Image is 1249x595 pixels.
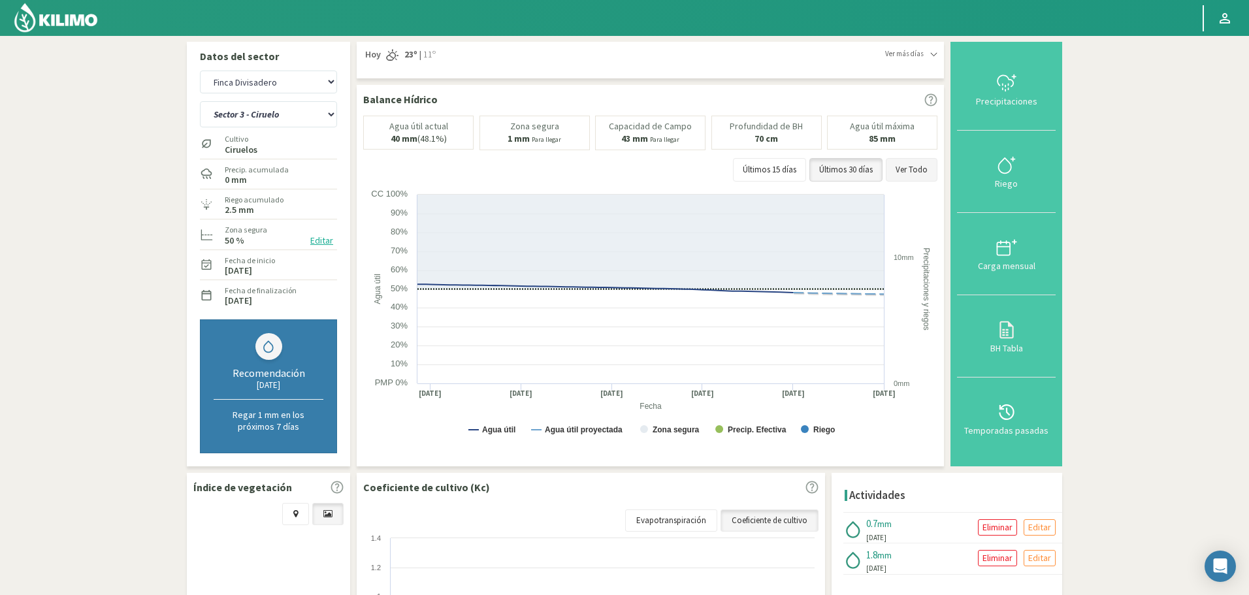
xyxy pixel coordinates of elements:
[363,91,438,107] p: Balance Hídrico
[733,158,806,182] button: Últimos 15 días
[225,297,252,305] label: [DATE]
[625,509,717,532] a: Evapotranspiración
[894,379,909,387] text: 0mm
[877,549,892,561] span: mm
[532,135,561,144] small: Para llegar
[961,261,1052,270] div: Carga mensual
[957,131,1056,213] button: Riego
[225,176,247,184] label: 0 mm
[961,344,1052,353] div: BH Tabla
[957,48,1056,131] button: Precipitaciones
[363,48,381,61] span: Hoy
[877,518,892,530] span: mm
[391,302,408,312] text: 40%
[809,158,883,182] button: Últimos 30 días
[957,213,1056,295] button: Carga mensual
[371,534,381,542] text: 1.4
[961,426,1052,435] div: Temporadas pasadas
[1024,550,1056,566] button: Editar
[849,489,905,502] h4: Actividades
[650,135,679,144] small: Para llegar
[391,283,408,293] text: 50%
[214,379,323,391] div: [DATE]
[545,425,623,434] text: Agua útil proyectada
[978,519,1017,536] button: Eliminar
[225,146,257,154] label: Ciruelos
[609,121,692,131] p: Capacidad de Campo
[419,389,442,398] text: [DATE]
[225,266,252,275] label: [DATE]
[391,359,408,368] text: 10%
[1028,520,1051,535] p: Editar
[225,236,244,245] label: 50 %
[978,550,1017,566] button: Eliminar
[728,425,787,434] text: Precip. Efectiva
[421,48,436,61] span: 11º
[363,479,490,495] p: Coeficiente de cultivo (Kc)
[13,2,99,33] img: Kilimo
[869,133,896,144] b: 85 mm
[482,425,515,434] text: Agua útil
[886,158,937,182] button: Ver Todo
[214,366,323,379] div: Recomendación
[982,551,1013,566] p: Eliminar
[225,255,275,266] label: Fecha de inicio
[1024,519,1056,536] button: Editar
[391,134,447,144] p: (48.1%)
[653,425,700,434] text: Zona segura
[922,248,931,330] text: Precipitaciones y riegos
[193,479,292,495] p: Índice de vegetación
[982,520,1013,535] p: Eliminar
[391,208,408,217] text: 90%
[813,425,835,434] text: Riego
[691,389,714,398] text: [DATE]
[391,246,408,255] text: 70%
[371,189,408,199] text: CC 100%
[391,133,417,144] b: 40 mm
[306,233,337,248] button: Editar
[730,121,803,131] p: Profundidad de BH
[782,389,805,398] text: [DATE]
[200,48,337,64] p: Datos del sector
[640,402,662,411] text: Fecha
[600,389,623,398] text: [DATE]
[866,517,877,530] span: 0.7
[621,133,648,144] b: 43 mm
[225,224,267,236] label: Zona segura
[391,227,408,236] text: 80%
[510,121,559,131] p: Zona segura
[225,194,284,206] label: Riego acumulado
[850,121,915,131] p: Agua útil máxima
[419,48,421,61] span: |
[957,295,1056,378] button: BH Tabla
[225,206,254,214] label: 2.5 mm
[721,509,819,532] a: Coeficiente de cultivo
[961,97,1052,106] div: Precipitaciones
[225,133,257,145] label: Cultivo
[225,285,297,297] label: Fecha de finalización
[754,133,778,144] b: 70 cm
[391,321,408,330] text: 30%
[510,389,532,398] text: [DATE]
[508,133,530,144] b: 1 mm
[885,48,924,59] span: Ver más días
[866,563,886,574] span: [DATE]
[957,378,1056,460] button: Temporadas pasadas
[389,121,448,131] p: Agua útil actual
[214,409,323,432] p: Regar 1 mm en los próximos 7 días
[373,274,382,304] text: Agua útil
[866,549,877,561] span: 1.8
[404,48,417,60] strong: 23º
[371,564,381,571] text: 1.2
[391,340,408,349] text: 20%
[894,253,914,261] text: 10mm
[1205,551,1236,582] div: Open Intercom Messenger
[1028,551,1051,566] p: Editar
[225,164,289,176] label: Precip. acumulada
[866,532,886,543] span: [DATE]
[375,378,408,387] text: PMP 0%
[961,179,1052,188] div: Riego
[391,265,408,274] text: 60%
[873,389,896,398] text: [DATE]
